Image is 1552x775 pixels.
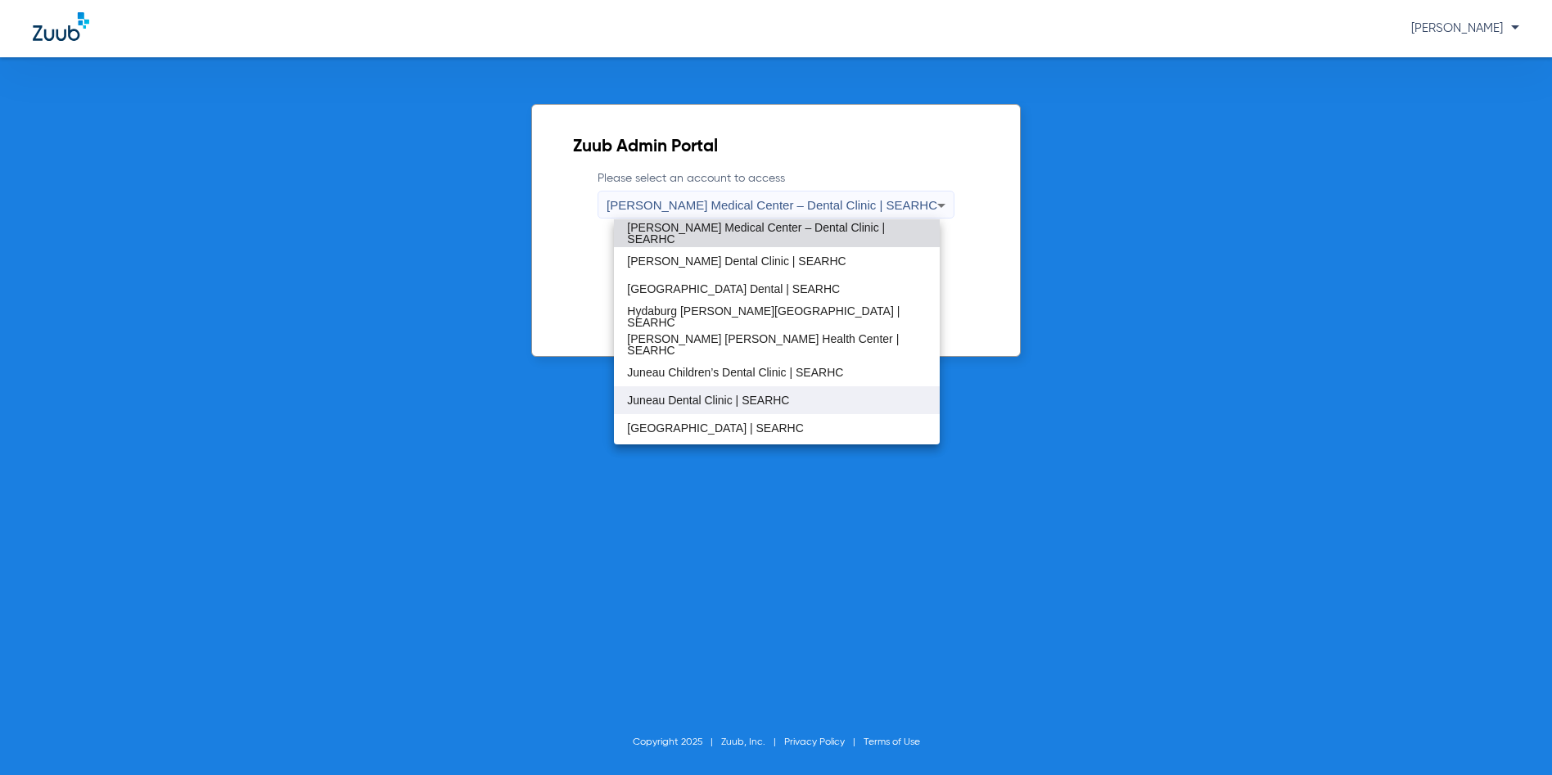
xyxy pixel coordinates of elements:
[1470,696,1552,775] iframe: Chat Widget
[627,283,840,295] span: [GEOGRAPHIC_DATA] Dental | SEARHC
[627,255,846,267] span: [PERSON_NAME] Dental Clinic | SEARHC
[627,305,926,328] span: Hydaburg [PERSON_NAME][GEOGRAPHIC_DATA] | SEARHC
[627,367,843,378] span: Juneau Children’s Dental Clinic | SEARHC
[627,422,804,434] span: [GEOGRAPHIC_DATA] | SEARHC
[627,394,789,406] span: Juneau Dental Clinic | SEARHC
[627,222,926,245] span: [PERSON_NAME] Medical Center – Dental Clinic | SEARHC
[627,333,926,356] span: [PERSON_NAME] [PERSON_NAME] Health Center | SEARHC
